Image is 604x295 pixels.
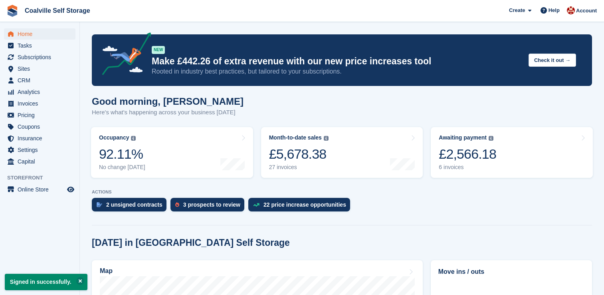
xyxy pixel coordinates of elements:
[18,98,65,109] span: Invoices
[18,133,65,144] span: Insurance
[18,156,65,167] span: Capital
[248,198,354,215] a: 22 price increase opportunities
[152,67,522,76] p: Rooted in industry best practices, but tailored to your subscriptions.
[18,52,65,63] span: Subscriptions
[18,75,65,86] span: CRM
[4,40,75,51] a: menu
[509,6,525,14] span: Create
[6,5,18,17] img: stora-icon-8386f47178a22dfd0bd8f6a31ec36ba5ce8667c1dd55bd0f319d3a0aa187defe.svg
[4,75,75,86] a: menu
[261,127,423,178] a: Month-to-date sales £5,678.38 27 invoices
[439,146,496,162] div: £2,566.18
[263,201,346,208] div: 22 price increase opportunities
[5,274,87,290] p: Signed in successfully.
[4,52,75,63] a: menu
[4,86,75,98] a: menu
[269,164,329,171] div: 27 invoices
[18,40,65,51] span: Tasks
[269,134,322,141] div: Month-to-date sales
[438,267,584,277] h2: Move ins / outs
[549,6,560,14] span: Help
[439,134,487,141] div: Awaiting payment
[4,63,75,74] a: menu
[106,201,162,208] div: 2 unsigned contracts
[4,28,75,40] a: menu
[152,46,165,54] div: NEW
[253,203,259,207] img: price_increase_opportunities-93ffe204e8149a01c8c9dc8f82e8f89637d9d84a8eef4429ea346261dce0b2c0.svg
[175,202,179,207] img: prospect-51fa495bee0391a8d652442698ab0144808aea92771e9ea1ae160a38d050c398.svg
[529,54,576,67] button: Check it out →
[97,202,102,207] img: contract_signature_icon-13c848040528278c33f63329250d36e43548de30e8caae1d1a13099fd9432cc5.svg
[92,198,170,215] a: 2 unsigned contracts
[18,63,65,74] span: Sites
[66,185,75,194] a: Preview store
[7,174,79,182] span: Storefront
[131,136,136,141] img: icon-info-grey-7440780725fd019a000dd9b08b2336e03edf1995a4989e88bcd33f0948082b44.svg
[22,4,93,17] a: Coalville Self Storage
[4,121,75,132] a: menu
[91,127,253,178] a: Occupancy 92.11% No change [DATE]
[99,164,145,171] div: No change [DATE]
[431,127,593,178] a: Awaiting payment £2,566.18 6 invoices
[92,96,244,107] h1: Good morning, [PERSON_NAME]
[18,28,65,40] span: Home
[152,56,522,67] p: Make £442.26 of extra revenue with our new price increases tool
[489,136,493,141] img: icon-info-grey-7440780725fd019a000dd9b08b2336e03edf1995a4989e88bcd33f0948082b44.svg
[439,164,496,171] div: 6 invoices
[92,189,592,195] p: ACTIONS
[95,32,151,78] img: price-adjustments-announcement-icon-8257ccfd72463d97f412b2fc003d46551f7dbcb40ab6d574587a9cd5c0d94...
[92,237,290,248] h2: [DATE] in [GEOGRAPHIC_DATA] Self Storage
[4,156,75,167] a: menu
[4,144,75,155] a: menu
[92,108,244,117] p: Here's what's happening across your business [DATE]
[18,121,65,132] span: Coupons
[567,6,575,14] img: Hannah Milner
[4,110,75,121] a: menu
[18,86,65,98] span: Analytics
[269,146,329,162] div: £5,678.38
[18,184,65,195] span: Online Store
[99,134,129,141] div: Occupancy
[4,98,75,109] a: menu
[18,110,65,121] span: Pricing
[18,144,65,155] span: Settings
[4,184,75,195] a: menu
[100,267,113,275] h2: Map
[183,201,240,208] div: 3 prospects to review
[99,146,145,162] div: 92.11%
[4,133,75,144] a: menu
[576,7,597,15] span: Account
[170,198,248,215] a: 3 prospects to review
[324,136,329,141] img: icon-info-grey-7440780725fd019a000dd9b08b2336e03edf1995a4989e88bcd33f0948082b44.svg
